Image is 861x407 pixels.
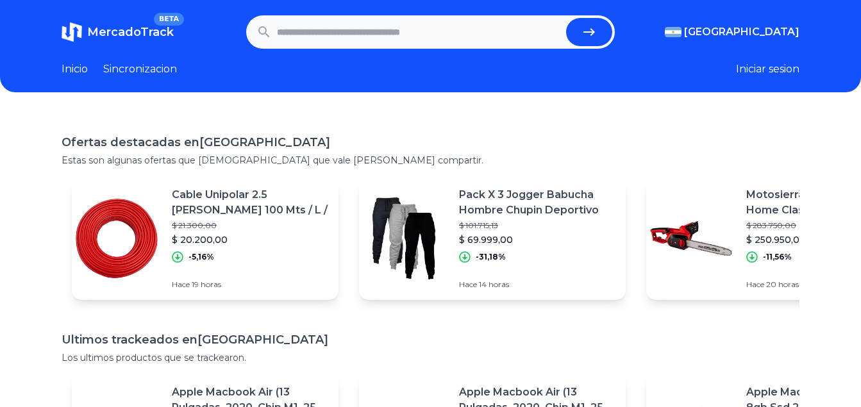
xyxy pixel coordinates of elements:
button: Iniciar sesion [736,62,799,77]
span: [GEOGRAPHIC_DATA] [684,24,799,40]
a: Sincronizacion [103,62,177,77]
h1: Ultimos trackeados en [GEOGRAPHIC_DATA] [62,331,799,349]
p: -5,16% [188,252,214,262]
h1: Ofertas destacadas en [GEOGRAPHIC_DATA] [62,133,799,151]
p: $ 101.715,13 [459,220,615,231]
p: Los ultimos productos que se trackearon. [62,351,799,364]
img: Argentina [665,27,681,37]
p: Hace 19 horas [172,279,328,290]
p: Pack X 3 Jogger Babucha Hombre Chupin Deportivo [459,187,615,218]
a: MercadoTrackBETA [62,22,174,42]
img: MercadoTrack [62,22,82,42]
p: Estas son algunas ofertas que [DEMOGRAPHIC_DATA] que vale [PERSON_NAME] compartir. [62,154,799,167]
a: Inicio [62,62,88,77]
p: $ 69.999,00 [459,233,615,246]
p: Hace 14 horas [459,279,615,290]
span: BETA [154,13,184,26]
p: -11,56% [763,252,792,262]
a: Featured imageCable Unipolar 2.5 [PERSON_NAME] 100 Mts / L /$ 21.300,00$ 20.200,00-5,16%Hace 19 h... [72,177,339,300]
p: Cable Unipolar 2.5 [PERSON_NAME] 100 Mts / L / [172,187,328,218]
a: Featured imagePack X 3 Jogger Babucha Hombre Chupin Deportivo$ 101.715,13$ 69.999,00-31,18%Hace 1... [359,177,626,300]
p: -31,18% [476,252,506,262]
p: $ 20.200,00 [172,233,328,246]
span: MercadoTrack [87,25,174,39]
button: [GEOGRAPHIC_DATA] [665,24,799,40]
img: Featured image [72,194,162,283]
img: Featured image [646,194,736,283]
p: $ 21.300,00 [172,220,328,231]
img: Featured image [359,194,449,283]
